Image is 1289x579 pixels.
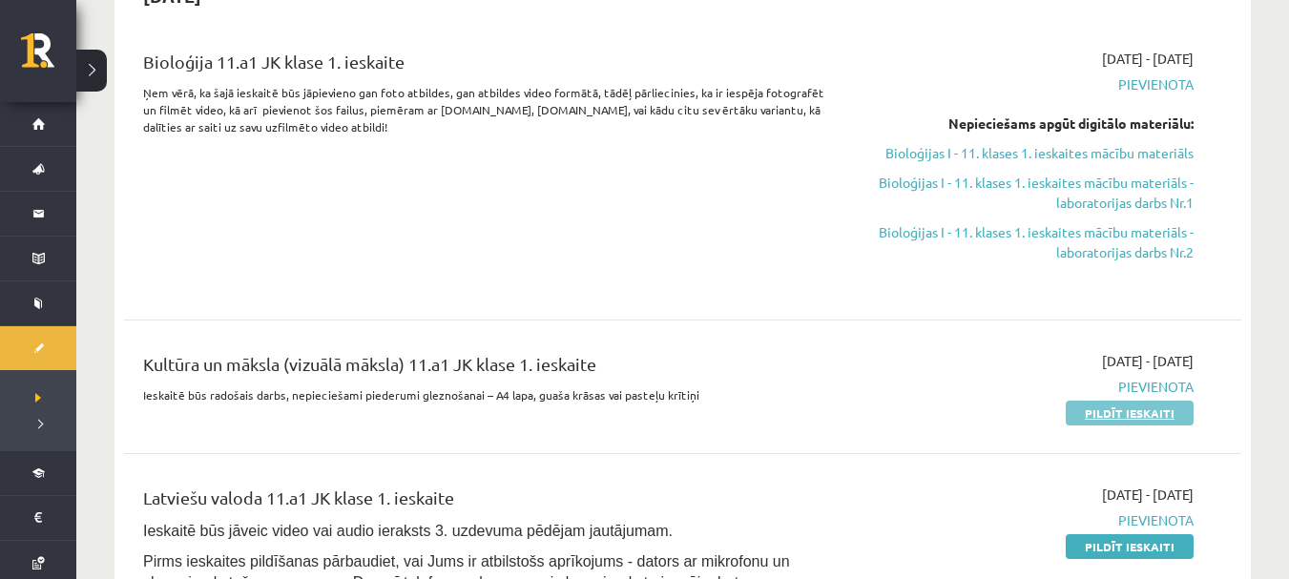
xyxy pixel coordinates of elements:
[143,84,834,135] p: Ņem vērā, ka šajā ieskaitē būs jāpievieno gan foto atbildes, gan atbildes video formātā, tādēļ pā...
[1102,485,1194,505] span: [DATE] - [DATE]
[143,49,834,84] div: Bioloģija 11.a1 JK klase 1. ieskaite
[1066,534,1194,559] a: Pildīt ieskaiti
[863,114,1194,134] div: Nepieciešams apgūt digitālo materiālu:
[1066,401,1194,425] a: Pildīt ieskaiti
[863,222,1194,262] a: Bioloģijas I - 11. klases 1. ieskaites mācību materiāls - laboratorijas darbs Nr.2
[863,173,1194,213] a: Bioloģijas I - 11. klases 1. ieskaites mācību materiāls - laboratorijas darbs Nr.1
[143,485,834,520] div: Latviešu valoda 11.a1 JK klase 1. ieskaite
[1102,351,1194,371] span: [DATE] - [DATE]
[863,510,1194,530] span: Pievienota
[1102,49,1194,69] span: [DATE] - [DATE]
[863,143,1194,163] a: Bioloģijas I - 11. klases 1. ieskaites mācību materiāls
[143,386,834,403] p: Ieskaitē būs radošais darbs, nepieciešami piederumi gleznošanai – A4 lapa, guaša krāsas vai paste...
[143,351,834,386] div: Kultūra un māksla (vizuālā māksla) 11.a1 JK klase 1. ieskaite
[143,523,673,539] span: Ieskaitē būs jāveic video vai audio ieraksts 3. uzdevuma pēdējam jautājumam.
[21,33,76,81] a: Rīgas 1. Tālmācības vidusskola
[863,74,1194,94] span: Pievienota
[863,377,1194,397] span: Pievienota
